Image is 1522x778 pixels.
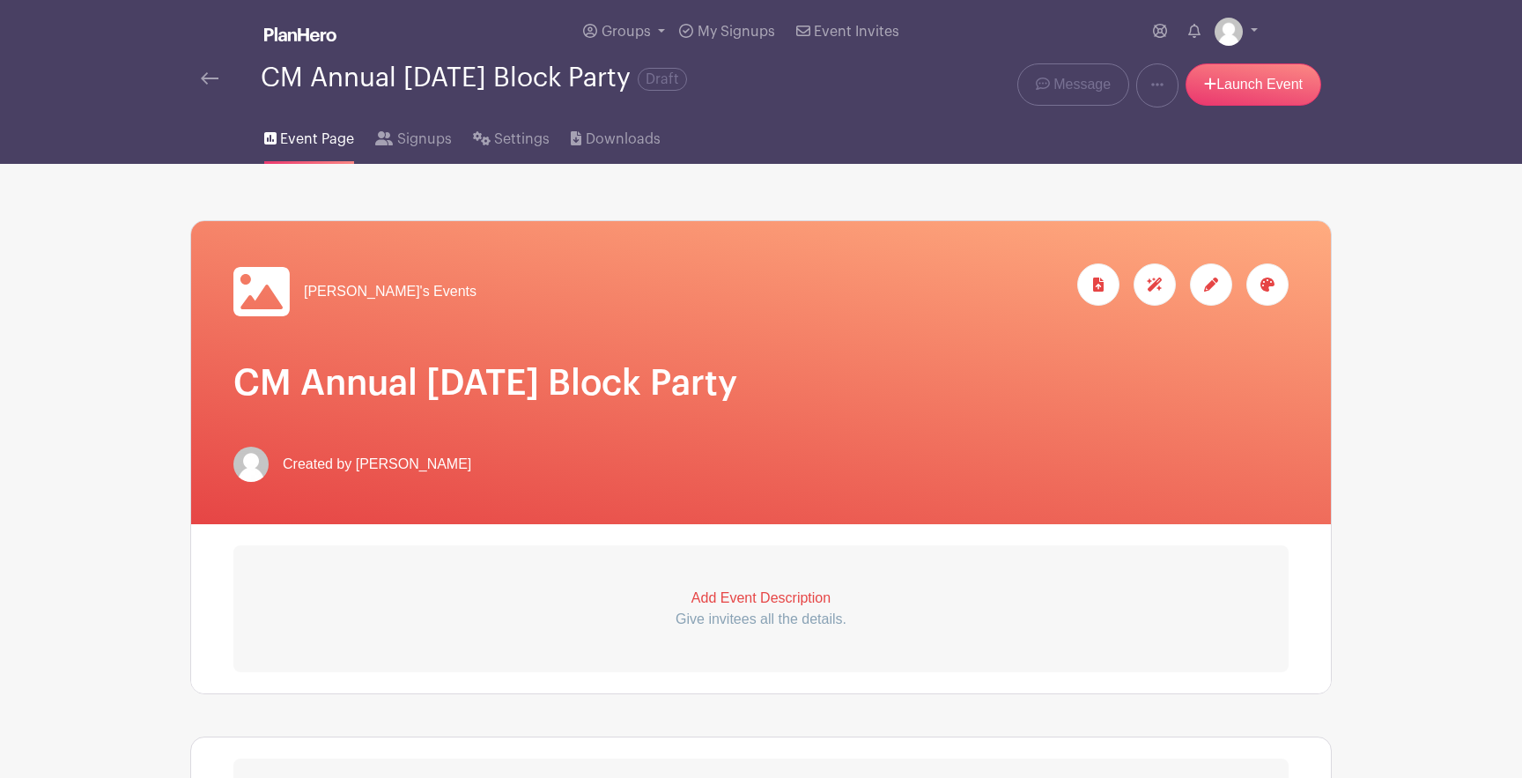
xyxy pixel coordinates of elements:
[473,107,550,164] a: Settings
[201,72,218,85] img: back-arrow-29a5d9b10d5bd6ae65dc969a981735edf675c4d7a1fe02e03b50dbd4ba3cdb55.svg
[638,68,687,91] span: Draft
[1186,63,1321,106] a: Launch Event
[264,107,354,164] a: Event Page
[233,263,477,320] a: [PERSON_NAME]'s Events
[494,129,550,150] span: Settings
[304,281,477,302] span: [PERSON_NAME]'s Events
[280,129,354,150] span: Event Page
[283,454,471,475] span: Created by [PERSON_NAME]
[571,107,660,164] a: Downloads
[397,129,452,150] span: Signups
[233,588,1289,609] p: Add Event Description
[375,107,451,164] a: Signups
[233,545,1289,672] a: Add Event Description Give invitees all the details.
[264,27,336,41] img: logo_white-6c42ec7e38ccf1d336a20a19083b03d10ae64f83f12c07503d8b9e83406b4c7d.svg
[233,362,1289,404] h1: CM Annual [DATE] Block Party
[602,25,651,39] span: Groups
[233,609,1289,630] p: Give invitees all the details.
[1215,18,1243,46] img: default-ce2991bfa6775e67f084385cd625a349d9dcbb7a52a09fb2fda1e96e2d18dcdb.png
[698,25,775,39] span: My Signups
[1053,74,1111,95] span: Message
[233,447,269,482] img: default-ce2991bfa6775e67f084385cd625a349d9dcbb7a52a09fb2fda1e96e2d18dcdb.png
[586,129,661,150] span: Downloads
[1017,63,1129,106] a: Message
[814,25,899,39] span: Event Invites
[261,63,687,93] div: CM Annual [DATE] Block Party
